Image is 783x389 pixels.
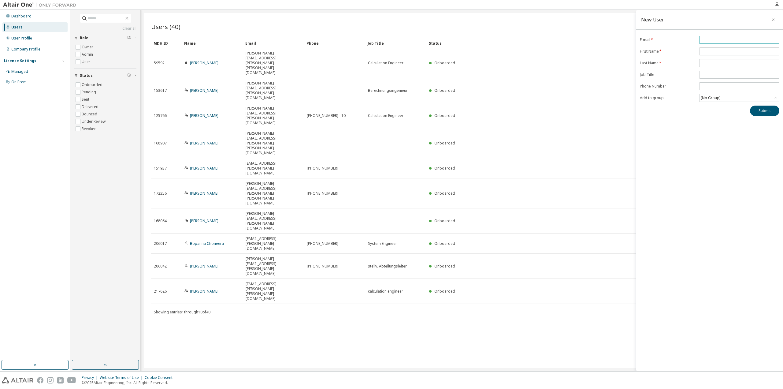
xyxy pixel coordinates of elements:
label: Under Review [82,118,107,125]
span: Onboarded [434,264,455,269]
span: [PHONE_NUMBER] [307,191,338,196]
span: 168064 [154,219,167,223]
span: [PHONE_NUMBER] - 10 [307,113,346,118]
span: [EMAIL_ADDRESS][PERSON_NAME][PERSON_NAME][DOMAIN_NAME] [246,282,301,301]
span: 153617 [154,88,167,93]
div: Managed [11,69,28,74]
div: Website Terms of Use [100,375,145,380]
img: instagram.svg [47,377,54,383]
button: Status [74,69,136,82]
img: altair_logo.svg [2,377,33,383]
span: Onboarded [434,241,455,246]
span: 125766 [154,113,167,118]
span: 206042 [154,264,167,269]
div: New User [641,17,664,22]
div: Privacy [82,375,100,380]
div: Dashboard [11,14,32,19]
span: Berechnungsingenieur [368,88,408,93]
span: Calculation Engineer [368,113,403,118]
span: [PHONE_NUMBER] [307,241,338,246]
label: Admin [82,51,94,58]
label: Bounced [82,110,98,118]
span: Clear filter [127,36,131,40]
a: [PERSON_NAME] [190,218,218,223]
div: Company Profile [11,47,40,52]
a: [PERSON_NAME] [190,289,218,294]
div: User Profile [11,36,32,41]
span: stellv. Abteilungsleiter [368,264,407,269]
span: 168907 [154,141,167,146]
span: Users (40) [151,22,180,31]
div: License Settings [4,58,36,63]
span: Onboarded [434,166,455,171]
div: Phone [306,38,363,48]
span: Onboarded [434,140,455,146]
a: [PERSON_NAME] [190,88,218,93]
img: linkedin.svg [57,377,64,383]
div: Users [11,25,23,30]
label: Owner [82,43,95,51]
label: Pending [82,88,97,96]
label: E-mail [640,37,696,42]
a: [PERSON_NAME] [190,166,218,171]
span: [PERSON_NAME][EMAIL_ADDRESS][PERSON_NAME][DOMAIN_NAME] [246,106,301,125]
span: [PERSON_NAME][EMAIL_ADDRESS][PERSON_NAME][PERSON_NAME][DOMAIN_NAME] [246,131,301,155]
span: [PERSON_NAME][EMAIL_ADDRESS][PERSON_NAME][DOMAIN_NAME] [246,211,301,231]
label: Last Name [640,61,696,65]
label: Revoked [82,125,98,133]
label: Add to group [640,95,696,100]
button: Submit [750,106,779,116]
span: Onboarded [434,218,455,223]
div: Email [245,38,302,48]
span: 151937 [154,166,167,171]
img: facebook.svg [37,377,43,383]
span: [PERSON_NAME][EMAIL_ADDRESS][PERSON_NAME][DOMAIN_NAME] [246,256,301,276]
div: (No Group) [700,94,779,102]
span: 59592 [154,61,165,65]
span: Calculation Engineer [368,61,403,65]
span: [PERSON_NAME][EMAIL_ADDRESS][PERSON_NAME][PERSON_NAME][DOMAIN_NAME] [246,51,301,75]
div: Name [184,38,240,48]
span: 217626 [154,289,167,294]
label: Onboarded [82,81,104,88]
span: Status [80,73,93,78]
a: [PERSON_NAME] [190,140,218,146]
label: Delivered [82,103,100,110]
span: [EMAIL_ADDRESS][PERSON_NAME][DOMAIN_NAME] [246,236,301,251]
span: [PERSON_NAME][EMAIL_ADDRESS][PERSON_NAME][DOMAIN_NAME] [246,81,301,100]
span: Onboarded [434,191,455,196]
a: [PERSON_NAME] [190,113,218,118]
div: Job Title [368,38,424,48]
div: (No Group) [700,95,721,101]
span: Onboarded [434,113,455,118]
span: 206017 [154,241,167,246]
div: Cookie Consent [145,375,176,380]
a: [PERSON_NAME] [190,191,218,196]
span: [PERSON_NAME][EMAIL_ADDRESS][PERSON_NAME][PERSON_NAME][DOMAIN_NAME] [246,181,301,206]
label: Phone Number [640,84,696,89]
label: First Name [640,49,696,54]
div: On Prem [11,80,27,84]
span: 172356 [154,191,167,196]
span: calculation engineer [368,289,403,294]
span: Onboarded [434,88,455,93]
span: [PHONE_NUMBER] [307,166,338,171]
a: Bopanna Choneera [190,241,224,246]
a: [PERSON_NAME] [190,60,218,65]
a: [PERSON_NAME] [190,264,218,269]
img: youtube.svg [67,377,76,383]
span: Showing entries 1 through 10 of 40 [154,309,210,315]
span: Role [80,36,88,40]
span: Clear filter [127,73,131,78]
div: MDH ID [154,38,179,48]
div: Status [429,38,741,48]
span: System Engineer [368,241,397,246]
a: Clear all [74,26,136,31]
label: Sent [82,96,91,103]
img: Altair One [3,2,80,8]
span: Onboarded [434,289,455,294]
label: Job Title [640,72,696,77]
span: Onboarded [434,60,455,65]
label: User [82,58,91,65]
span: [PHONE_NUMBER] [307,264,338,269]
